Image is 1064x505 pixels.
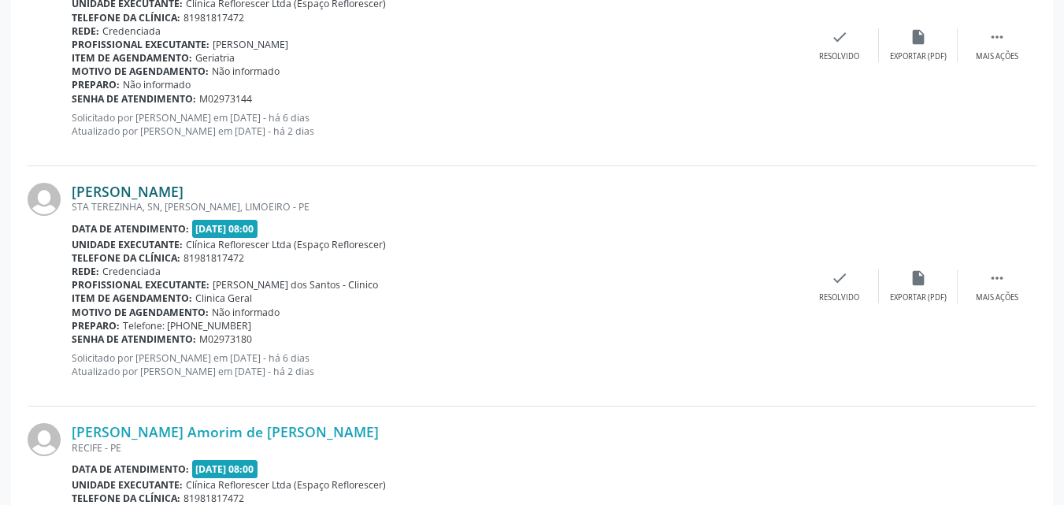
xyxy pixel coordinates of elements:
[102,265,161,278] span: Credenciada
[72,265,99,278] b: Rede:
[890,292,947,303] div: Exportar (PDF)
[910,28,927,46] i: insert_drive_file
[186,238,386,251] span: Clínica Reflorescer Ltda (Espaço Reflorescer)
[976,292,1018,303] div: Mais ações
[186,478,386,492] span: Clínica Reflorescer Ltda (Espaço Reflorescer)
[184,251,244,265] span: 81981817472
[192,220,258,238] span: [DATE] 08:00
[819,292,859,303] div: Resolvido
[819,51,859,62] div: Resolvido
[192,460,258,478] span: [DATE] 08:00
[72,251,180,265] b: Telefone da clínica:
[831,269,848,287] i: check
[28,183,61,216] img: img
[890,51,947,62] div: Exportar (PDF)
[184,11,244,24] span: 81981817472
[212,65,280,78] span: Não informado
[72,51,192,65] b: Item de agendamento:
[212,306,280,319] span: Não informado
[988,269,1006,287] i: 
[199,92,252,106] span: M02973144
[72,11,180,24] b: Telefone da clínica:
[72,306,209,319] b: Motivo de agendamento:
[72,332,196,346] b: Senha de atendimento:
[195,291,252,305] span: Clinica Geral
[72,200,800,214] div: STA TEREZINHA, SN, [PERSON_NAME], LIMOEIRO - PE
[910,269,927,287] i: insert_drive_file
[184,492,244,505] span: 81981817472
[988,28,1006,46] i: 
[72,65,209,78] b: Motivo de agendamento:
[72,78,120,91] b: Preparo:
[72,291,192,305] b: Item de agendamento:
[72,351,800,378] p: Solicitado por [PERSON_NAME] em [DATE] - há 6 dias Atualizado por [PERSON_NAME] em [DATE] - há 2 ...
[213,38,288,51] span: [PERSON_NAME]
[102,24,161,38] span: Credenciada
[72,319,120,332] b: Preparo:
[976,51,1018,62] div: Mais ações
[199,332,252,346] span: M02973180
[195,51,235,65] span: Geriatria
[72,24,99,38] b: Rede:
[72,462,189,476] b: Data de atendimento:
[831,28,848,46] i: check
[72,478,183,492] b: Unidade executante:
[72,111,800,138] p: Solicitado por [PERSON_NAME] em [DATE] - há 6 dias Atualizado por [PERSON_NAME] em [DATE] - há 2 ...
[72,423,379,440] a: [PERSON_NAME] Amorim de [PERSON_NAME]
[72,492,180,505] b: Telefone da clínica:
[72,222,189,236] b: Data de atendimento:
[72,38,209,51] b: Profissional executante:
[213,278,378,291] span: [PERSON_NAME] dos Santos - Clinico
[72,441,800,455] div: RECIFE - PE
[72,278,209,291] b: Profissional executante:
[123,78,191,91] span: Não informado
[28,423,61,456] img: img
[72,238,183,251] b: Unidade executante:
[123,319,251,332] span: Telefone: [PHONE_NUMBER]
[72,183,184,200] a: [PERSON_NAME]
[72,92,196,106] b: Senha de atendimento:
